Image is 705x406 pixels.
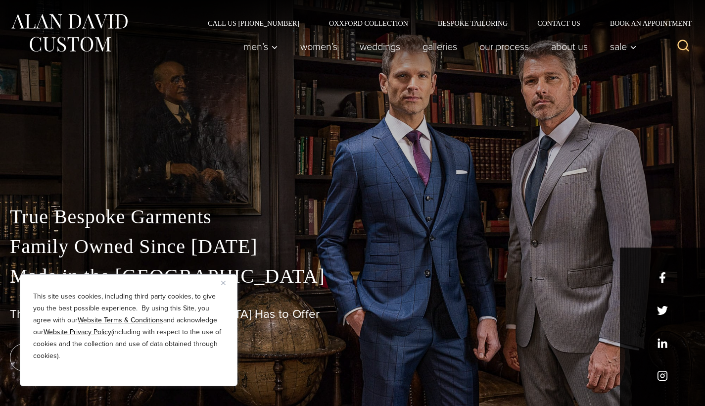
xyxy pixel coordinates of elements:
[540,37,599,56] a: About Us
[412,37,469,56] a: Galleries
[469,37,540,56] a: Our Process
[522,20,595,27] a: Contact Us
[595,20,695,27] a: Book an Appointment
[33,291,224,362] p: This site uses cookies, including third party cookies, to give you the best possible experience. ...
[10,344,148,371] a: book an appointment
[671,35,695,58] button: View Search Form
[233,37,642,56] nav: Primary Navigation
[610,42,637,51] span: Sale
[314,20,423,27] a: Oxxford Collection
[44,327,111,337] a: Website Privacy Policy
[221,277,233,289] button: Close
[78,315,163,325] a: Website Terms & Conditions
[221,281,226,285] img: Close
[193,20,695,27] nav: Secondary Navigation
[10,307,695,321] h1: The Best Custom Suits [GEOGRAPHIC_DATA] Has to Offer
[289,37,349,56] a: Women’s
[243,42,278,51] span: Men’s
[193,20,314,27] a: Call Us [PHONE_NUMBER]
[349,37,412,56] a: weddings
[423,20,522,27] a: Bespoke Tailoring
[10,202,695,291] p: True Bespoke Garments Family Owned Since [DATE] Made in the [GEOGRAPHIC_DATA]
[10,11,129,55] img: Alan David Custom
